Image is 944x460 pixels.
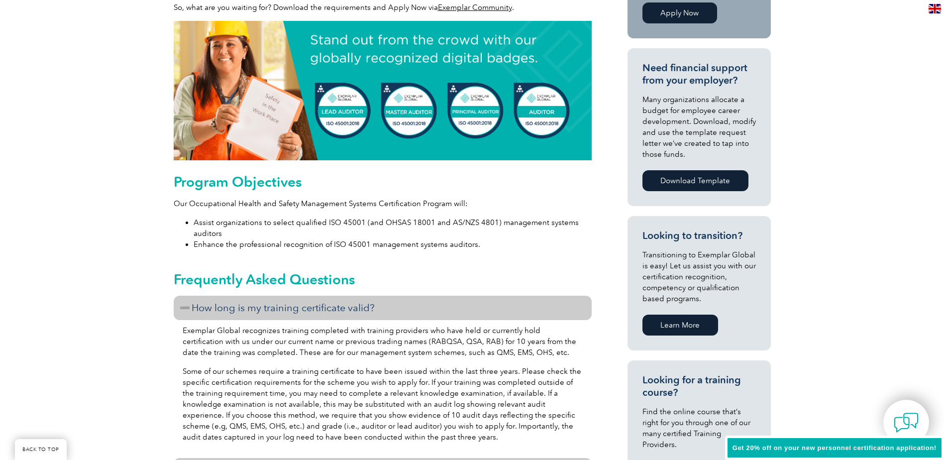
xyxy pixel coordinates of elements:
[174,174,592,190] h2: Program Objectives
[642,62,756,87] h3: Need financial support from your employer?
[194,239,592,250] li: Enhance the professional recognition of ISO 45001 management systems auditors.
[194,217,592,239] li: Assist organizations to select qualified ISO 45001 (and OHSAS 18001 and AS/NZS 4801) management s...
[642,2,717,23] a: Apply Now
[642,170,748,191] a: Download Template
[183,325,583,358] p: Exemplar Global recognizes training completed with training providers who have held or currently ...
[183,366,583,443] p: Some of our schemes require a training certificate to have been issued within the last three year...
[642,315,718,336] a: Learn More
[642,230,756,242] h3: Looking to transition?
[642,406,756,450] p: Find the online course that’s right for you through one of our many certified Training Providers.
[174,198,592,209] p: Our Occupational Health and Safety Management Systems Certification Program will:
[174,296,592,320] h3: How long is my training certificate valid?
[174,21,592,160] img: digital badge
[642,249,756,304] p: Transitioning to Exemplar Global is easy! Let us assist you with our certification recognition, c...
[438,3,512,12] a: Exemplar Community
[733,444,937,452] span: Get 20% off on your new personnel certification application!
[642,374,756,399] h3: Looking for a training course?
[642,94,756,160] p: Many organizations allocate a budget for employee career development. Download, modify and use th...
[929,4,941,13] img: en
[174,2,592,13] p: So, what are you waiting for? Download the requirements and Apply Now via .
[894,410,919,435] img: contact-chat.png
[174,271,592,287] h2: Frequently Asked Questions
[15,439,67,460] a: BACK TO TOP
